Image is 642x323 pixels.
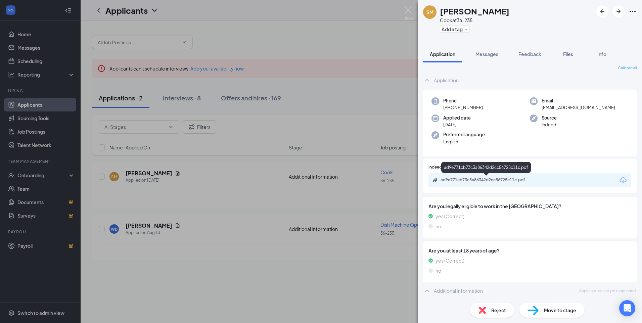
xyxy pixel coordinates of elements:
[443,138,485,145] span: English
[423,76,431,84] svg: ChevronUp
[435,213,464,220] span: yes (Correct)
[441,162,531,173] div: ad9e771cb73c3a86342d2cc56725c11c.pdf
[612,5,625,17] button: ArrowRight
[618,65,637,71] span: Collapse all
[579,288,637,293] span: Applicant has not yet responded.
[440,17,509,24] div: Cook at 36-235
[475,51,498,57] span: Messages
[518,51,541,57] span: Feedback
[542,97,615,104] span: Email
[428,164,458,171] span: Indeed Resume
[542,121,557,128] span: Indeed
[434,77,459,84] div: Application
[596,5,608,17] button: ArrowLeftNew
[597,51,606,57] span: Info
[443,114,471,121] span: Applied date
[629,7,637,15] svg: Ellipses
[614,7,623,15] svg: ArrowRight
[428,202,631,210] span: Are you legally eligible to work in the [GEOGRAPHIC_DATA]?
[426,9,433,15] div: SM
[443,104,483,111] span: [PHONE_NUMBER]
[441,177,535,183] div: ad9e771cb73c3a86342d2cc56725c11c.pdf
[491,307,506,314] span: Reject
[464,27,468,31] svg: Plus
[619,176,627,184] svg: Download
[435,257,464,264] span: yes (Correct)
[563,51,573,57] span: Files
[434,287,483,294] div: Additional Information
[435,223,441,230] span: no
[440,5,509,17] h1: [PERSON_NAME]
[423,287,431,295] svg: ChevronUp
[430,51,455,57] span: Application
[542,114,557,121] span: Source
[542,104,615,111] span: [EMAIL_ADDRESS][DOMAIN_NAME]
[435,267,441,274] span: no
[443,97,483,104] span: Phone
[428,247,631,254] span: Are you at least 18 years of age?
[619,300,635,316] div: Open Intercom Messenger
[432,177,438,183] svg: Paperclip
[440,26,470,33] button: PlusAdd a tag
[544,307,576,314] span: Move to stage
[443,121,471,128] span: [DATE]
[598,7,606,15] svg: ArrowLeftNew
[432,177,541,184] a: Paperclipad9e771cb73c3a86342d2cc56725c11c.pdf
[443,131,485,138] span: Preferred language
